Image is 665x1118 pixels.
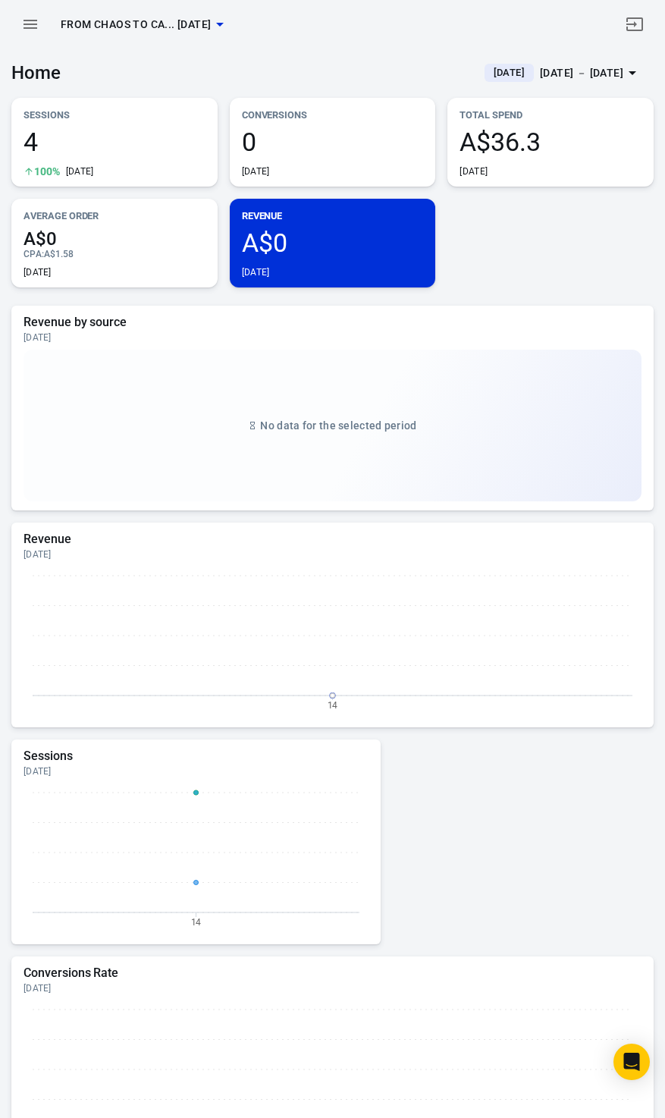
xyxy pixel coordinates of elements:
span: 4 [24,129,205,155]
p: Revenue [242,208,424,224]
div: [DATE] [242,266,270,278]
span: [DATE] [488,65,531,80]
div: [DATE] [66,165,94,177]
a: Sign out [616,6,653,42]
h3: Home [11,62,61,83]
p: Conversions [242,107,424,123]
span: A$36.3 [460,129,641,155]
span: 0 [242,129,424,155]
span: A$0 [242,230,424,256]
h5: Revenue [24,532,641,547]
div: [DATE] [24,982,641,994]
div: [DATE] [24,548,641,561]
span: CPA : [24,249,44,259]
div: [DATE] [24,266,52,278]
div: Open Intercom Messenger [613,1044,650,1080]
p: Total Spend [460,107,641,123]
span: No data for the selected period [260,419,416,432]
div: [DATE] [24,331,641,344]
h5: Sessions [24,749,369,764]
tspan: 14 [191,916,202,927]
div: [DATE] [460,165,488,177]
span: From Chaos to Calm - TC Checkout 8.10.25 [61,15,211,34]
p: Sessions [24,107,205,123]
span: A$1.58 [44,249,74,259]
div: [DATE] [242,165,270,177]
span: 100% [34,166,60,177]
button: [DATE][DATE] － [DATE] [472,61,654,86]
h5: Revenue by source [24,315,641,330]
button: From Chaos to Ca... [DATE] [55,11,229,39]
h5: Conversions Rate [24,966,641,981]
div: [DATE] [24,765,369,777]
div: [DATE] － [DATE] [540,64,623,83]
span: A$0 [24,230,205,248]
p: Average Order [24,208,205,224]
tspan: 14 [328,699,338,710]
